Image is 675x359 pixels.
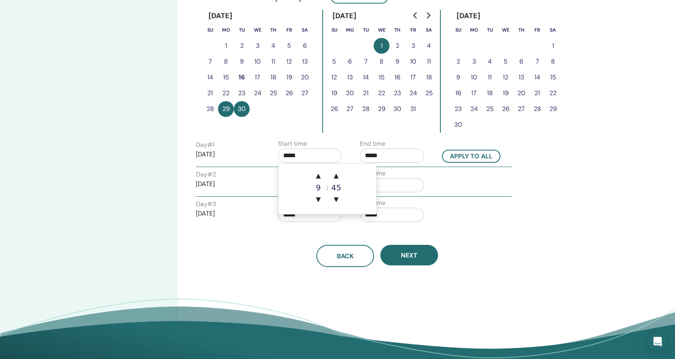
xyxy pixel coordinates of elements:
[326,22,342,38] th: Sunday
[482,70,498,85] button: 11
[466,101,482,117] button: 24
[328,184,344,192] div: 45
[265,38,281,54] button: 4
[450,101,466,117] button: 23
[326,168,328,207] div: :
[265,22,281,38] th: Thursday
[545,85,561,101] button: 22
[234,54,250,70] button: 9
[482,54,498,70] button: 4
[278,139,307,148] label: Start time
[297,85,313,101] button: 27
[196,209,260,218] p: [DATE]
[281,70,297,85] button: 19
[202,101,218,117] button: 28
[482,22,498,38] th: Tuesday
[513,85,529,101] button: 20
[310,168,326,184] span: ▲
[498,85,513,101] button: 19
[374,70,389,85] button: 15
[281,85,297,101] button: 26
[202,22,218,38] th: Sunday
[389,54,405,70] button: 9
[498,70,513,85] button: 12
[545,70,561,85] button: 15
[326,54,342,70] button: 5
[328,168,344,184] span: ▲
[421,85,437,101] button: 25
[234,22,250,38] th: Tuesday
[297,38,313,54] button: 6
[218,70,234,85] button: 15
[389,101,405,117] button: 30
[218,101,234,117] button: 29
[234,38,250,54] button: 2
[648,332,667,351] div: Open Intercom Messenger
[342,22,358,38] th: Monday
[316,245,374,267] button: Back
[281,22,297,38] th: Friday
[342,101,358,117] button: 27
[466,70,482,85] button: 10
[297,22,313,38] th: Saturday
[218,38,234,54] button: 1
[342,85,358,101] button: 20
[358,101,374,117] button: 28
[529,70,545,85] button: 14
[374,38,389,54] button: 1
[405,101,421,117] button: 31
[358,54,374,70] button: 7
[374,22,389,38] th: Wednesday
[421,54,437,70] button: 11
[409,8,422,23] button: Go to previous month
[342,54,358,70] button: 6
[380,245,438,265] button: Next
[442,150,500,163] button: Apply to all
[389,85,405,101] button: 23
[498,22,513,38] th: Wednesday
[218,22,234,38] th: Monday
[513,22,529,38] th: Thursday
[466,22,482,38] th: Monday
[265,85,281,101] button: 25
[529,54,545,70] button: 7
[196,170,216,179] label: Day # 2
[297,70,313,85] button: 20
[405,70,421,85] button: 17
[297,54,313,70] button: 13
[389,70,405,85] button: 16
[202,10,239,22] div: [DATE]
[545,54,561,70] button: 8
[202,70,218,85] button: 14
[250,85,265,101] button: 24
[450,117,466,133] button: 30
[374,54,389,70] button: 8
[374,85,389,101] button: 22
[326,10,363,22] div: [DATE]
[374,101,389,117] button: 29
[405,38,421,54] button: 3
[202,85,218,101] button: 21
[196,179,260,189] p: [DATE]
[265,54,281,70] button: 11
[389,38,405,54] button: 2
[342,70,358,85] button: 13
[405,22,421,38] th: Friday
[421,70,437,85] button: 18
[326,85,342,101] button: 19
[234,70,250,85] button: 16
[218,85,234,101] button: 22
[529,85,545,101] button: 21
[328,192,344,207] span: ▼
[196,150,260,159] p: [DATE]
[358,70,374,85] button: 14
[498,54,513,70] button: 5
[466,54,482,70] button: 3
[360,139,385,148] label: End time
[234,85,250,101] button: 23
[358,85,374,101] button: 21
[405,85,421,101] button: 24
[401,251,417,259] span: Next
[196,199,216,209] label: Day # 3
[265,70,281,85] button: 18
